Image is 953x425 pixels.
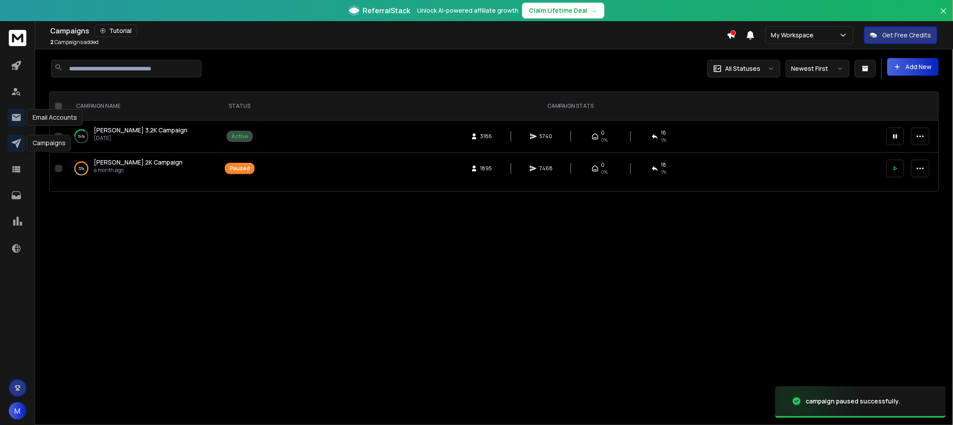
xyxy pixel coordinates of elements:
[94,126,187,135] a: [PERSON_NAME] 3.2K Campaign
[220,92,260,121] th: STATUS
[661,136,667,143] span: 1 %
[230,165,250,172] div: Paused
[50,38,54,46] span: 2
[480,133,492,140] span: 3186
[50,39,99,46] p: Campaigns added
[9,402,26,420] button: M
[480,165,492,172] span: 1895
[601,169,608,176] span: 0%
[50,25,727,37] div: Campaigns
[260,92,881,121] th: CAMPAIGN STATS
[78,132,85,141] p: 34 %
[661,169,667,176] span: 1 %
[661,161,667,169] span: 18
[806,397,901,406] div: campaign paused successfully.
[601,161,605,169] span: 0
[231,133,248,140] div: Active
[66,121,220,153] td: 34%[PERSON_NAME] 3.2K Campaign[DATE]
[938,5,949,26] button: Close banner
[771,31,817,40] p: My Workspace
[522,3,605,18] button: Claim Lifetime Deal→
[661,129,667,136] span: 16
[27,135,71,151] div: Campaigns
[539,165,553,172] span: 7468
[726,64,761,73] p: All Statuses
[94,126,187,134] span: [PERSON_NAME] 3.2K Campaign
[883,31,931,40] p: Get Free Credits
[601,136,608,143] span: 0%
[601,129,605,136] span: 0
[95,25,137,37] button: Tutorial
[540,133,553,140] span: 5740
[94,135,187,142] p: [DATE]
[887,58,939,76] button: Add New
[864,26,938,44] button: Get Free Credits
[94,167,183,174] p: a month ago
[591,6,597,15] span: →
[94,158,183,166] span: [PERSON_NAME] 2K Campaign
[78,164,85,173] p: 72 %
[94,158,183,167] a: [PERSON_NAME] 2K Campaign
[786,60,850,77] button: Newest First
[363,5,411,16] span: ReferralStack
[27,109,83,126] div: Email Accounts
[66,92,220,121] th: CAMPAIGN NAME
[66,153,220,185] td: 72%[PERSON_NAME] 2K Campaigna month ago
[418,6,519,15] p: Unlock AI-powered affiliate growth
